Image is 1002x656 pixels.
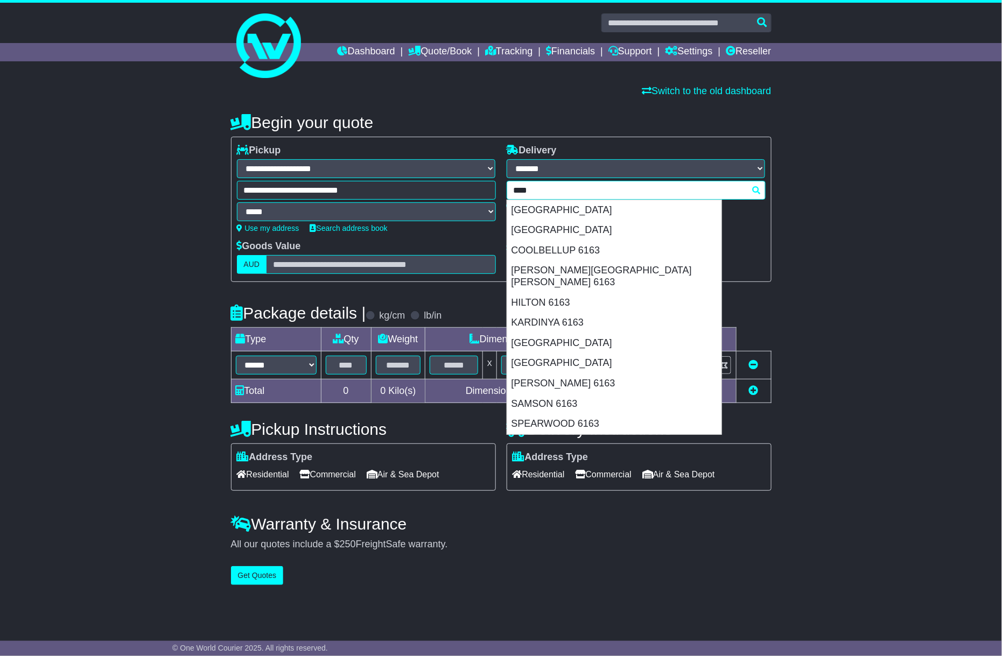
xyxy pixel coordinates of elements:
[371,328,425,351] td: Weight
[367,466,439,483] span: Air & Sea Depot
[749,359,759,370] a: Remove this item
[507,333,721,354] div: [GEOGRAPHIC_DATA]
[546,43,595,61] a: Financials
[507,373,721,394] div: [PERSON_NAME] 6163
[237,466,289,483] span: Residential
[379,310,405,322] label: kg/cm
[371,379,425,403] td: Kilo(s)
[231,515,772,533] h4: Warranty & Insurance
[665,43,713,61] a: Settings
[425,328,626,351] td: Dimensions (L x W x H)
[321,328,371,351] td: Qty
[507,145,557,157] label: Delivery
[507,394,721,414] div: SAMSON 6163
[485,43,532,61] a: Tracking
[425,379,626,403] td: Dimensions in Centimetre(s)
[321,379,371,403] td: 0
[231,420,496,438] h4: Pickup Instructions
[172,644,328,652] span: © One World Courier 2025. All rights reserved.
[408,43,472,61] a: Quote/Book
[513,466,565,483] span: Residential
[507,241,721,261] div: COOLBELLUP 6163
[507,313,721,333] div: KARDINYA 6163
[300,466,356,483] span: Commercial
[608,43,652,61] a: Support
[237,224,299,232] a: Use my address
[237,255,267,274] label: AUD
[310,224,388,232] a: Search address book
[507,414,721,434] div: SPEARWOOD 6163
[231,379,321,403] td: Total
[749,385,759,396] a: Add new item
[507,293,721,313] div: HILTON 6163
[231,539,772,551] div: All our quotes include a $ FreightSafe warranty.
[507,353,721,373] div: [GEOGRAPHIC_DATA]
[576,466,632,483] span: Commercial
[237,452,313,463] label: Address Type
[231,566,284,585] button: Get Quotes
[237,145,281,157] label: Pickup
[726,43,771,61] a: Reseller
[231,304,366,322] h4: Package details |
[424,310,442,322] label: lb/in
[380,385,386,396] span: 0
[338,43,395,61] a: Dashboard
[340,539,356,549] span: 250
[483,351,497,379] td: x
[507,260,721,292] div: [PERSON_NAME][GEOGRAPHIC_DATA][PERSON_NAME] 6163
[231,328,321,351] td: Type
[507,200,721,221] div: [GEOGRAPHIC_DATA]
[507,181,766,200] typeahead: Please provide city
[507,220,721,241] div: [GEOGRAPHIC_DATA]
[642,466,715,483] span: Air & Sea Depot
[231,114,772,131] h4: Begin your quote
[513,452,588,463] label: Address Type
[237,241,301,252] label: Goods Value
[642,86,771,96] a: Switch to the old dashboard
